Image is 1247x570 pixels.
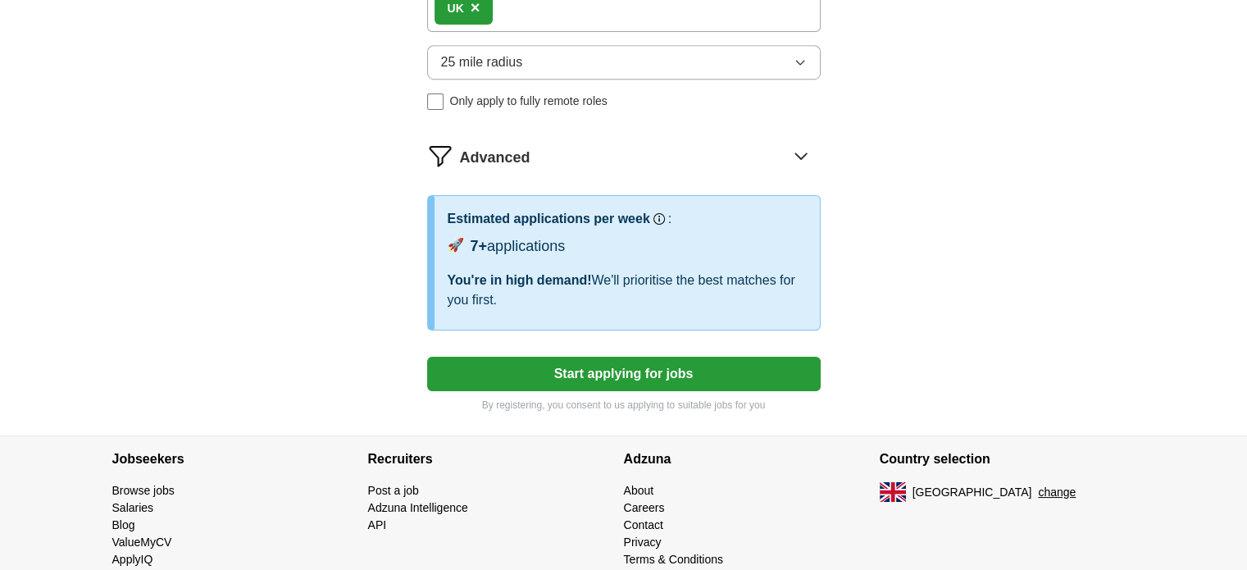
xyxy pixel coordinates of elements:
a: ApplyIQ [112,553,153,566]
span: Only apply to fully remote roles [450,93,608,110]
img: filter [427,143,453,169]
button: change [1038,484,1076,501]
span: Advanced [460,147,530,169]
a: Post a job [368,484,419,497]
p: By registering, you consent to us applying to suitable jobs for you [427,398,821,413]
span: You're in high demand! [448,273,592,287]
span: 7+ [471,238,488,254]
span: 🚀 [448,235,464,255]
a: Adzuna Intelligence [368,501,468,514]
a: Salaries [112,501,154,514]
a: Blog [112,518,135,531]
span: 25 mile radius [441,52,523,72]
h4: Country selection [880,436,1135,482]
a: Terms & Conditions [624,553,723,566]
span: [GEOGRAPHIC_DATA] [912,484,1032,501]
div: We'll prioritise the best matches for you first. [448,271,807,310]
h3: Estimated applications per week [448,209,650,229]
h3: : [668,209,671,229]
img: UK flag [880,482,906,502]
a: About [624,484,654,497]
div: applications [471,235,566,258]
a: ValueMyCV [112,536,172,549]
a: Privacy [624,536,662,549]
a: Browse jobs [112,484,175,497]
button: Start applying for jobs [427,357,821,391]
a: Careers [624,501,665,514]
input: Only apply to fully remote roles [427,93,444,110]
a: API [368,518,387,531]
button: 25 mile radius [427,45,821,80]
a: Contact [624,518,663,531]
